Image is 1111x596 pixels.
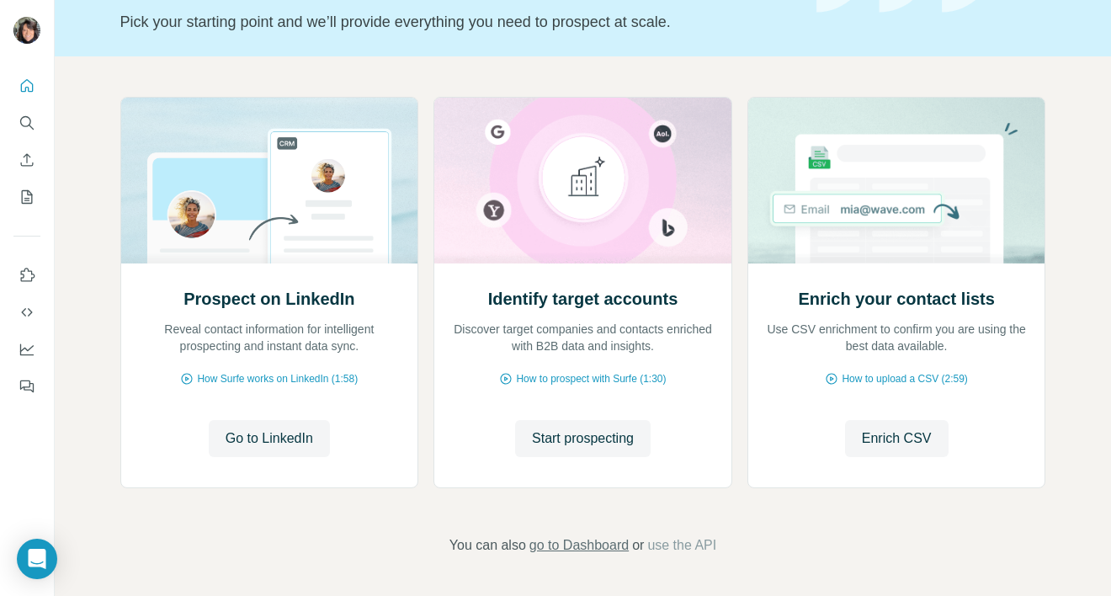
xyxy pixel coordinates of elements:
[209,420,330,457] button: Go to LinkedIn
[13,182,40,212] button: My lists
[449,535,526,556] span: You can also
[532,428,634,449] span: Start prospecting
[226,428,313,449] span: Go to LinkedIn
[798,287,994,311] h2: Enrich your contact lists
[138,321,401,354] p: Reveal contact information for intelligent prospecting and instant data sync.
[845,420,949,457] button: Enrich CSV
[13,17,40,44] img: Avatar
[13,145,40,175] button: Enrich CSV
[13,260,40,290] button: Use Surfe on LinkedIn
[13,71,40,101] button: Quick start
[451,321,715,354] p: Discover target companies and contacts enriched with B2B data and insights.
[197,371,358,386] span: How Surfe works on LinkedIn (1:58)
[13,108,40,138] button: Search
[515,420,651,457] button: Start prospecting
[433,98,732,263] img: Identify target accounts
[17,539,57,579] div: Open Intercom Messenger
[120,98,419,263] img: Prospect on LinkedIn
[516,371,666,386] span: How to prospect with Surfe (1:30)
[488,287,678,311] h2: Identify target accounts
[632,535,644,556] span: or
[765,321,1029,354] p: Use CSV enrichment to confirm you are using the best data available.
[862,428,932,449] span: Enrich CSV
[120,10,796,34] p: Pick your starting point and we’ll provide everything you need to prospect at scale.
[183,287,354,311] h2: Prospect on LinkedIn
[13,297,40,327] button: Use Surfe API
[13,334,40,365] button: Dashboard
[842,371,967,386] span: How to upload a CSV (2:59)
[647,535,716,556] button: use the API
[13,371,40,402] button: Feedback
[747,98,1046,263] img: Enrich your contact lists
[529,535,629,556] button: go to Dashboard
